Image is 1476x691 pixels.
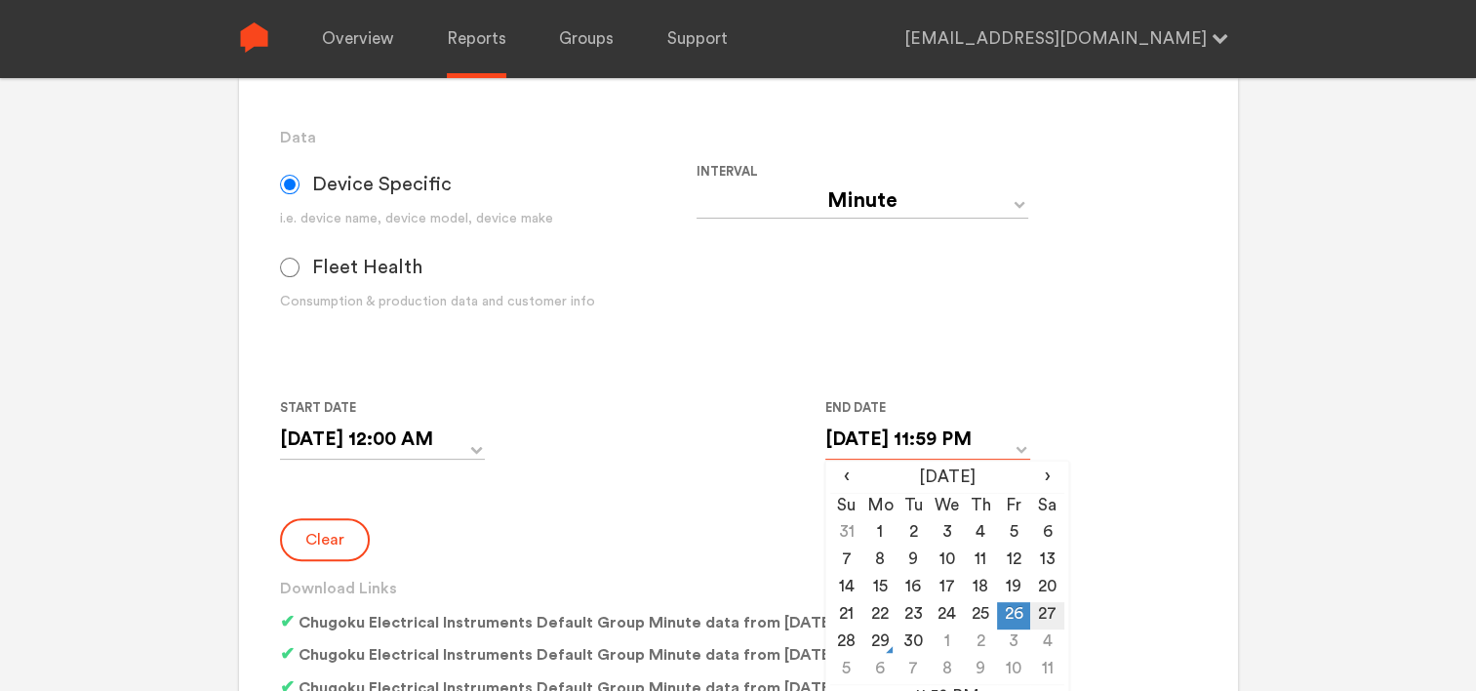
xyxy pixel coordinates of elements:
td: 19 [997,575,1030,602]
td: 23 [897,602,930,630]
th: Fr [997,493,1030,520]
td: 5 [830,657,863,684]
td: 20 [1030,575,1063,602]
td: 1 [930,630,963,657]
span: Fleet Health [312,256,422,279]
td: 11 [964,548,997,575]
span: Device Specific [312,173,452,196]
td: 30 [897,630,930,657]
td: 29 [863,630,897,657]
th: We [930,493,963,520]
th: [DATE] [863,466,1030,493]
td: 27 [1030,602,1063,630]
td: 5 [997,520,1030,548]
td: 10 [997,657,1030,684]
span: ‹ [830,466,863,489]
td: 8 [930,657,963,684]
td: 25 [964,602,997,630]
td: 22 [863,602,897,630]
td: 3 [930,520,963,548]
td: 12 [997,548,1030,575]
h3: Download Links [280,577,1196,600]
td: 9 [897,548,930,575]
p: Chugoku Electrical Instruments Default Group Minute data from [DATE] to [DATE] part 2 of 3.csv [280,642,1025,667]
p: Chugoku Electrical Instruments Default Group Minute data from [DATE] to [DATE] part 1 of 3.csv [280,610,1022,634]
td: 28 [830,630,863,657]
td: 26 [997,602,1030,630]
td: 9 [964,657,997,684]
td: 6 [863,657,897,684]
th: Tu [897,493,930,520]
td: 14 [830,575,863,602]
td: 2 [964,630,997,657]
span: › [1030,466,1063,489]
td: 3 [997,630,1030,657]
td: 4 [1030,630,1063,657]
label: Interval [697,160,1097,183]
td: 16 [897,575,930,602]
button: Clear [280,518,370,561]
td: 1 [863,520,897,548]
td: 11 [1030,657,1063,684]
th: Sa [1030,493,1063,520]
th: Mo [863,493,897,520]
td: 7 [897,657,930,684]
input: Device Specific [280,175,299,194]
td: 7 [830,548,863,575]
td: 15 [863,575,897,602]
td: 18 [964,575,997,602]
td: 10 [930,548,963,575]
div: i.e. device name, device model, device make [280,209,697,229]
th: Su [830,493,863,520]
td: 31 [830,520,863,548]
td: 24 [930,602,963,630]
label: Start Date [280,396,469,420]
label: End Date [825,396,1015,420]
td: 13 [1030,548,1063,575]
h3: Data [280,126,1196,149]
td: 17 [930,575,963,602]
td: 6 [1030,520,1063,548]
div: Consumption & production data and customer info [280,292,697,312]
th: Th [964,493,997,520]
td: 4 [964,520,997,548]
td: 21 [830,602,863,630]
input: Fleet Health [280,258,299,277]
img: Sense Logo [239,22,269,53]
td: 8 [863,548,897,575]
td: 2 [897,520,930,548]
